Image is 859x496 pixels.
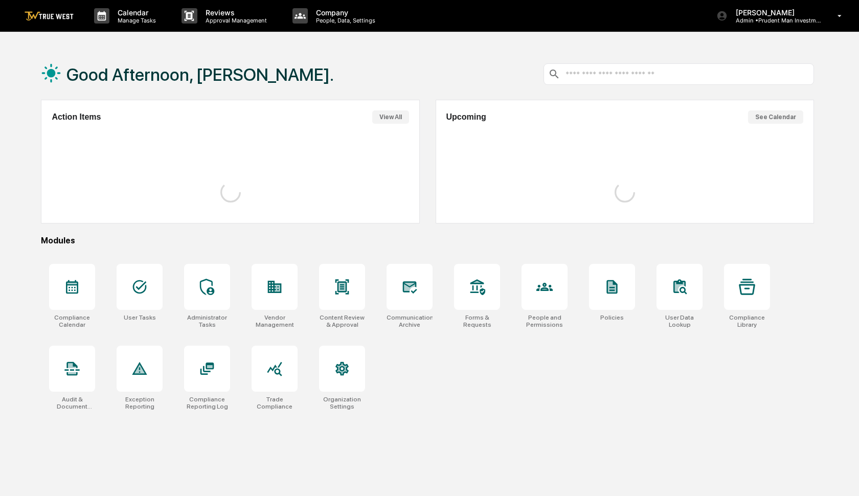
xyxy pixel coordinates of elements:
div: Policies [600,314,624,321]
h2: Action Items [52,112,101,122]
p: Reviews [197,8,272,17]
div: Compliance Library [724,314,770,328]
img: logo [25,11,74,21]
div: Modules [41,236,814,245]
div: Vendor Management [252,314,298,328]
button: View All [372,110,409,124]
div: Organization Settings [319,396,365,410]
p: [PERSON_NAME] [728,8,823,17]
button: See Calendar [748,110,803,124]
h2: Upcoming [446,112,486,122]
div: Compliance Reporting Log [184,396,230,410]
div: User Data Lookup [657,314,703,328]
p: Manage Tasks [109,17,161,24]
p: People, Data, Settings [308,17,380,24]
div: Administrator Tasks [184,314,230,328]
p: Approval Management [197,17,272,24]
div: People and Permissions [522,314,568,328]
div: Content Review & Approval [319,314,365,328]
div: Exception Reporting [117,396,163,410]
p: Calendar [109,8,161,17]
div: Compliance Calendar [49,314,95,328]
h1: Good Afternoon, [PERSON_NAME]. [66,64,334,85]
div: Forms & Requests [454,314,500,328]
div: User Tasks [124,314,156,321]
div: Communications Archive [387,314,433,328]
p: Admin • Prudent Man Investment Management [728,17,823,24]
div: Trade Compliance [252,396,298,410]
div: Audit & Document Logs [49,396,95,410]
p: Company [308,8,380,17]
